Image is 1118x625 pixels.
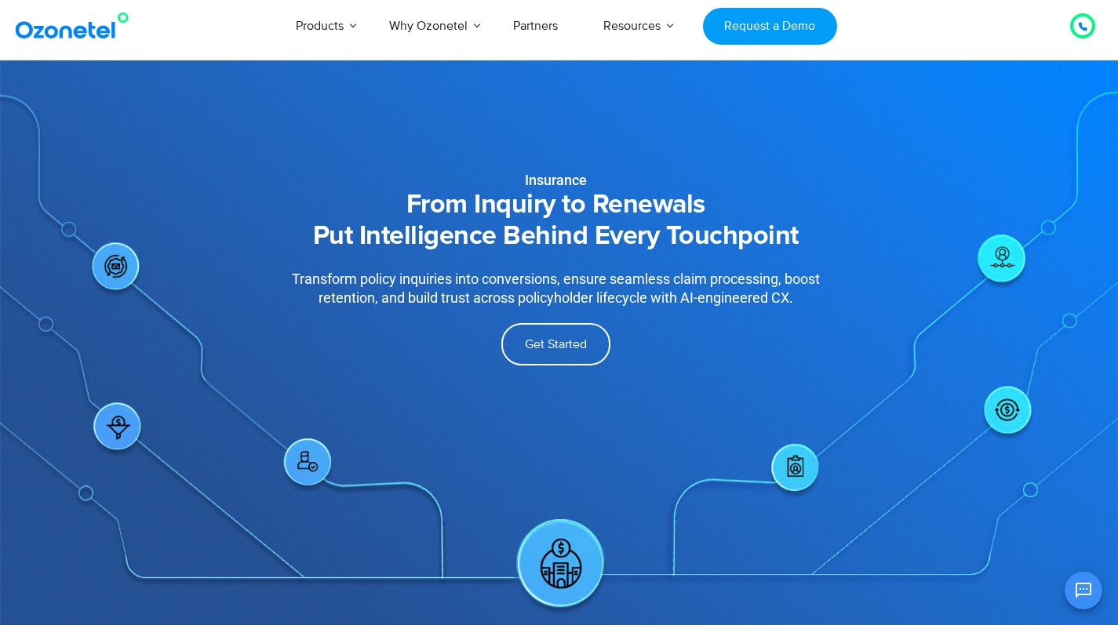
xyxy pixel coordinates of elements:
div: Insurance [230,173,883,187]
a: Get Started [501,323,610,365]
span: Get Started [525,338,587,351]
button: Open chat [1065,572,1102,609]
h2: From Inquiry to Renewals Put Intelligence Behind Every Touchpoint [230,190,883,253]
a: Request a Demo [703,8,837,45]
div: Transform policy inquiries into conversions, ensure seamless claim processing, boost retention, a... [269,270,843,307]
